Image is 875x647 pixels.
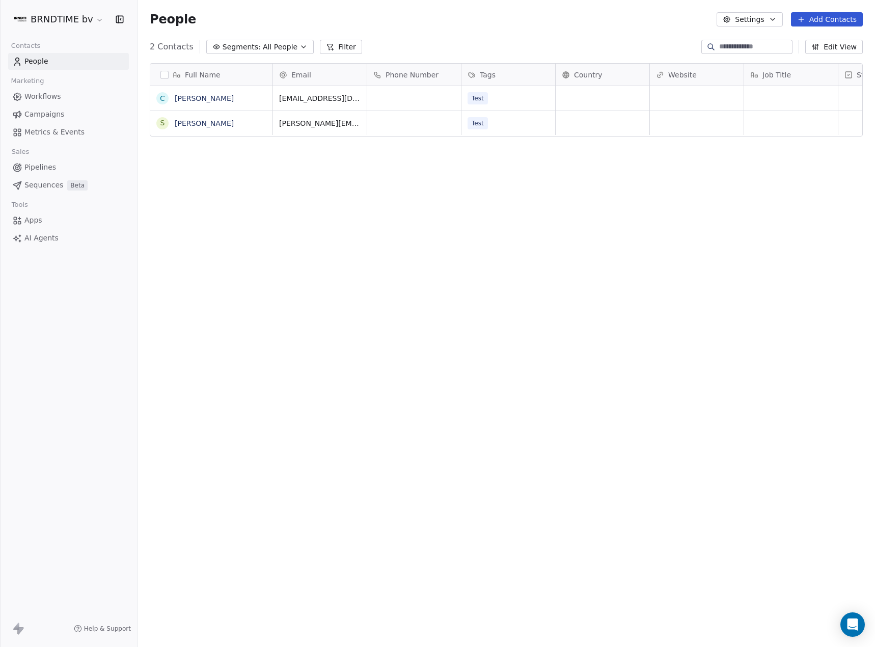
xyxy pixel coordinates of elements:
span: Beta [67,180,88,191]
span: Test [468,92,488,104]
a: Apps [8,212,129,229]
div: Full Name [150,64,272,86]
span: People [150,12,196,27]
span: Workflows [24,91,61,102]
a: Help & Support [74,625,131,633]
span: Pipelines [24,162,56,173]
span: Segments: [223,42,261,52]
button: Filter [320,40,362,54]
img: Kopie%20van%20LOGO%20BRNDTIME%20WIT%20PNG%20(1).png [14,13,26,25]
span: Phone Number [386,70,439,80]
div: C [160,93,165,104]
a: Workflows [8,88,129,105]
div: Email [273,64,367,86]
button: BRNDTIME bv [12,11,106,28]
div: Job Title [744,64,838,86]
span: [PERSON_NAME][EMAIL_ADDRESS][DOMAIN_NAME] [279,118,361,128]
span: Full Name [185,70,221,80]
button: Add Contacts [791,12,863,26]
span: Sequences [24,180,63,191]
span: 2 Contacts [150,41,194,53]
span: Tags [480,70,496,80]
a: AI Agents [8,230,129,247]
div: Phone Number [367,64,461,86]
a: [PERSON_NAME] [175,94,234,102]
span: [EMAIL_ADDRESS][DOMAIN_NAME] [279,93,361,103]
button: Settings [717,12,782,26]
span: AI Agents [24,233,59,244]
span: Metrics & Events [24,127,85,138]
span: Country [574,70,603,80]
span: Marketing [7,73,48,89]
a: Metrics & Events [8,124,129,141]
div: Tags [461,64,555,86]
a: [PERSON_NAME] [175,119,234,127]
span: People [24,56,48,67]
span: All People [263,42,297,52]
span: Campaigns [24,109,64,120]
span: Email [291,70,311,80]
span: Test [468,117,488,129]
a: People [8,53,129,70]
div: grid [150,86,273,609]
span: Help & Support [84,625,131,633]
a: SequencesBeta [8,177,129,194]
span: Website [668,70,697,80]
button: Edit View [805,40,863,54]
span: BRNDTIME bv [31,13,93,26]
div: Country [556,64,649,86]
span: Sales [7,144,34,159]
span: Job Title [762,70,791,80]
div: Open Intercom Messenger [840,612,865,637]
span: Apps [24,215,42,226]
span: Contacts [7,38,45,53]
a: Campaigns [8,106,129,123]
span: Tools [7,197,32,212]
div: Website [650,64,744,86]
div: S [160,118,165,128]
a: Pipelines [8,159,129,176]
